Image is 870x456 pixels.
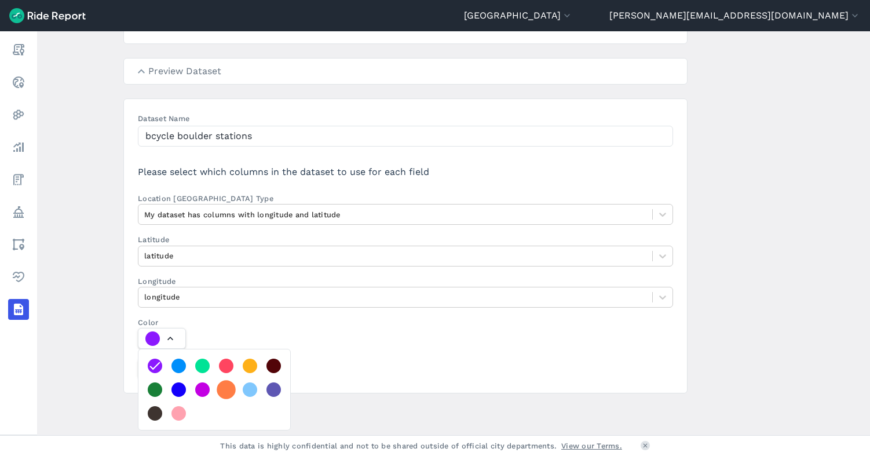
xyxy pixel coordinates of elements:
a: Fees [8,169,29,190]
p: Please select which columns in the dataset to use for each field [138,165,673,179]
label: Longitude [138,276,673,308]
a: Policy [8,202,29,222]
label: Location [GEOGRAPHIC_DATA] Type [138,193,673,225]
a: Datasets [8,299,29,320]
a: Analyze [8,137,29,158]
label: Dataset Name [138,113,673,124]
a: Report [8,39,29,60]
button: [PERSON_NAME][EMAIL_ADDRESS][DOMAIN_NAME] [609,9,861,23]
button: [GEOGRAPHIC_DATA] [464,9,573,23]
summary: Preview Dataset [124,59,687,84]
a: View our Terms. [561,440,622,451]
label: Color [138,317,673,349]
a: Areas [8,234,29,255]
a: Realtime [8,72,29,93]
a: Health [8,267,29,287]
a: Heatmaps [8,104,29,125]
button: Color [138,328,186,349]
label: Latitude [138,234,673,266]
img: Ride Report [9,8,86,23]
